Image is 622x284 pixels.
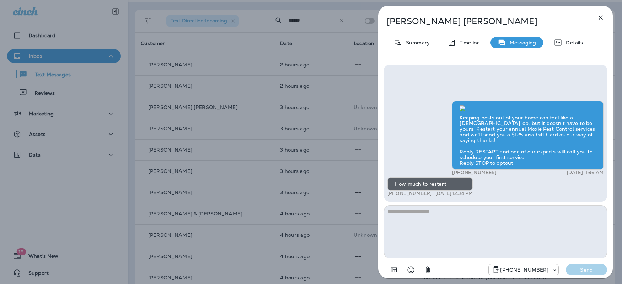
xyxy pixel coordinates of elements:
[456,40,480,45] p: Timeline
[506,40,536,45] p: Messaging
[562,40,583,45] p: Details
[500,267,548,273] p: [PHONE_NUMBER]
[402,40,430,45] p: Summary
[489,266,558,274] div: +1 (480) 999-9869
[567,170,604,175] p: [DATE] 11:36 AM
[452,170,497,175] p: [PHONE_NUMBER]
[387,191,432,196] p: [PHONE_NUMBER]
[452,101,604,170] div: Keeping pests out of your home can feel like a [DEMOGRAPHIC_DATA] job, but it doesn't have to be ...
[460,105,465,111] img: twilio-download
[435,191,473,196] p: [DATE] 12:34 PM
[387,177,473,191] div: How much to restart
[387,16,581,26] p: [PERSON_NAME] [PERSON_NAME]
[387,263,401,277] button: Add in a premade template
[404,263,418,277] button: Select an emoji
